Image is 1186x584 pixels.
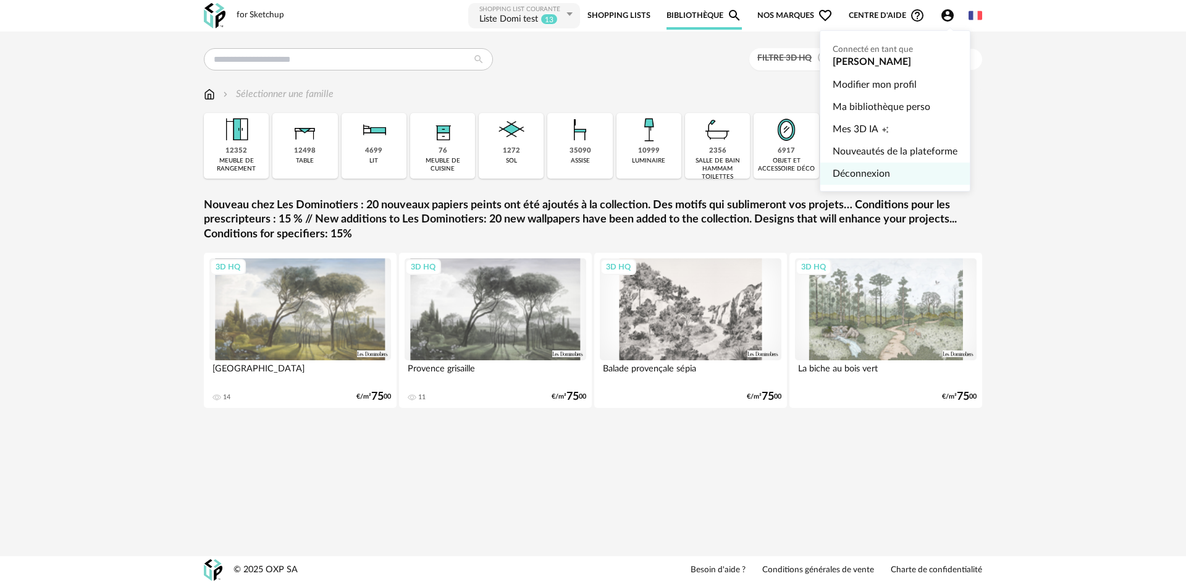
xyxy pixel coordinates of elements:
div: 12352 [225,146,247,156]
span: 75 [762,392,774,401]
div: €/m² 00 [552,392,586,401]
div: assise [571,157,590,165]
div: La biche au bois vert [795,360,977,385]
sup: 13 [540,14,558,25]
span: Account Circle icon [940,8,961,23]
span: Creation icon [881,118,889,140]
img: Meuble%20de%20rangement.png [220,113,253,146]
img: Table.png [288,113,322,146]
a: Modifier mon profil [833,74,957,96]
div: 3D HQ [405,259,441,275]
span: Magnify icon [727,8,742,23]
span: Help Circle Outline icon [910,8,925,23]
img: fr [969,9,982,22]
div: €/m² 00 [942,392,977,401]
img: Miroir.png [770,113,803,146]
div: 2356 [709,146,726,156]
a: Conditions générales de vente [762,565,874,576]
div: objet et accessoire déco [757,157,815,173]
span: Account Circle icon [940,8,955,23]
img: OXP [204,3,225,28]
div: 76 [439,146,447,156]
div: 14 [223,393,230,402]
div: Sélectionner une famille [221,87,334,101]
img: Assise.png [563,113,597,146]
span: Nos marques [757,2,833,30]
div: 11 [418,393,426,402]
div: Balade provençale sépia [600,360,781,385]
a: Shopping Lists [587,2,650,30]
div: meuble de cuisine [414,157,471,173]
div: lit [369,157,378,165]
div: 3D HQ [210,259,246,275]
span: 75 [957,392,969,401]
img: OXP [204,559,222,581]
div: Provence grisaille [405,360,586,385]
a: 3D HQ Balade provençale sépia €/m²7500 [594,253,787,408]
span: Filtre 3D HQ [757,54,812,62]
div: meuble de rangement [208,157,265,173]
div: 3D HQ [600,259,636,275]
a: Besoin d'aide ? [691,565,746,576]
div: table [296,157,314,165]
a: Ma bibliothèque perso [833,96,957,118]
img: Literie.png [357,113,390,146]
a: 3D HQ Provence grisaille 11 €/m²7500 [399,253,592,408]
img: Luminaire.png [632,113,665,146]
div: 6917 [778,146,795,156]
div: 35090 [570,146,591,156]
div: salle de bain hammam toilettes [689,157,746,181]
div: Shopping List courante [479,6,563,14]
a: Nouveautés de la plateforme [833,140,957,163]
div: 12498 [294,146,316,156]
div: luminaire [632,157,665,165]
span: Mes 3D IA [833,118,878,140]
div: €/m² 00 [747,392,781,401]
img: Salle%20de%20bain.png [701,113,734,146]
img: Rangement.png [426,113,460,146]
a: Charte de confidentialité [891,565,982,576]
img: svg+xml;base64,PHN2ZyB3aWR0aD0iMTYiIGhlaWdodD0iMTciIHZpZXdCb3g9IjAgMCAxNiAxNyIgZmlsbD0ibm9uZSIgeG... [204,87,215,101]
img: Sol.png [495,113,528,146]
div: © 2025 OXP SA [233,564,298,576]
div: 10999 [638,146,660,156]
div: 4699 [365,146,382,156]
div: for Sketchup [237,10,284,21]
div: Liste Domi test [479,14,538,26]
span: 75 [566,392,579,401]
a: BibliothèqueMagnify icon [667,2,742,30]
a: Nouveau chez Les Dominotiers : 20 nouveaux papiers peints ont été ajoutés à la collection. Des mo... [204,198,982,242]
a: 3D HQ [GEOGRAPHIC_DATA] 14 €/m²7500 [204,253,397,408]
span: Centre d'aideHelp Circle Outline icon [849,8,925,23]
div: 3D HQ [796,259,831,275]
div: sol [506,157,517,165]
img: svg+xml;base64,PHN2ZyB3aWR0aD0iMTYiIGhlaWdodD0iMTYiIHZpZXdCb3g9IjAgMCAxNiAxNiIgZmlsbD0ibm9uZSIgeG... [221,87,230,101]
div: 1272 [503,146,520,156]
div: €/m² 00 [356,392,391,401]
span: Heart Outline icon [818,8,833,23]
a: Déconnexion [833,163,957,185]
a: 3D HQ La biche au bois vert €/m²7500 [789,253,982,408]
a: Mes 3D IACreation icon [833,118,957,140]
div: [GEOGRAPHIC_DATA] [209,360,391,385]
span: 75 [371,392,384,401]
